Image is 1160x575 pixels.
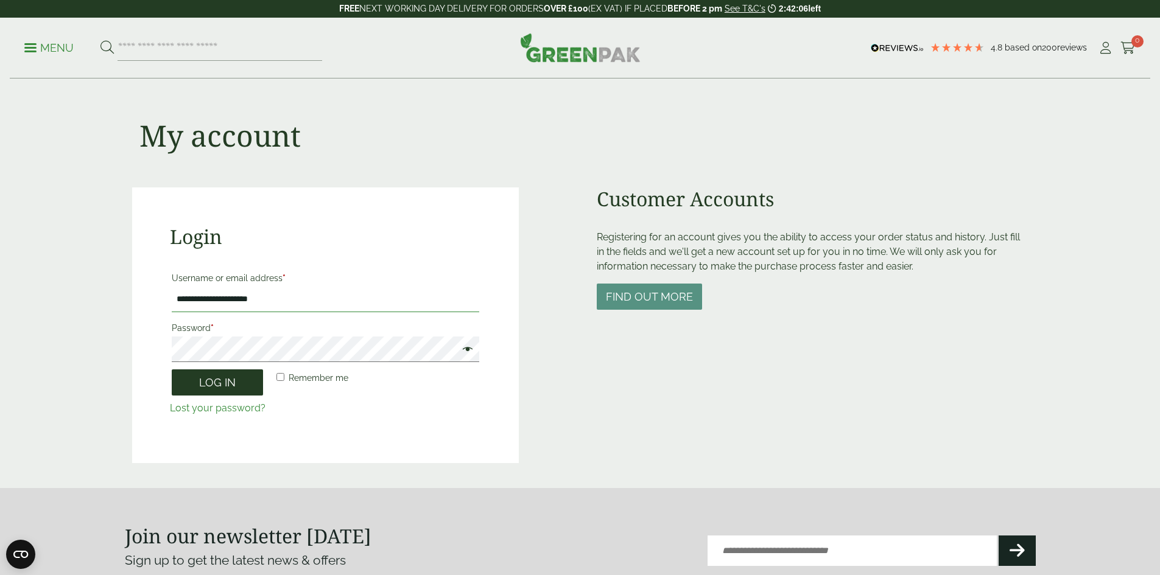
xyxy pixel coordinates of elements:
[597,230,1028,274] p: Registering for an account gives you the ability to access your order status and history. Just fi...
[930,42,985,53] div: 4.79 Stars
[172,319,479,336] label: Password
[544,4,588,13] strong: OVER £100
[991,43,1005,52] span: 4.8
[1042,43,1057,52] span: 200
[779,4,808,13] span: 2:42:06
[667,4,722,13] strong: BEFORE 2 pm
[597,291,702,303] a: Find out more
[808,4,821,13] span: left
[170,402,265,414] a: Lost your password?
[1098,42,1113,54] i: My Account
[172,369,263,396] button: Log in
[24,41,74,53] a: Menu
[1005,43,1042,52] span: Based on
[1057,43,1087,52] span: reviews
[172,270,479,287] label: Username or email address
[1120,42,1136,54] i: Cart
[24,41,74,55] p: Menu
[125,551,535,570] p: Sign up to get the latest news & offers
[276,373,284,381] input: Remember me
[339,4,359,13] strong: FREE
[125,523,371,549] strong: Join our newsletter [DATE]
[289,373,348,383] span: Remember me
[597,187,1028,211] h2: Customer Accounts
[597,284,702,310] button: Find out more
[520,33,641,62] img: GreenPak Supplies
[139,118,301,153] h1: My account
[1131,35,1144,47] span: 0
[1120,39,1136,57] a: 0
[725,4,765,13] a: See T&C's
[871,44,924,52] img: REVIEWS.io
[170,225,481,248] h2: Login
[6,540,35,569] button: Open CMP widget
